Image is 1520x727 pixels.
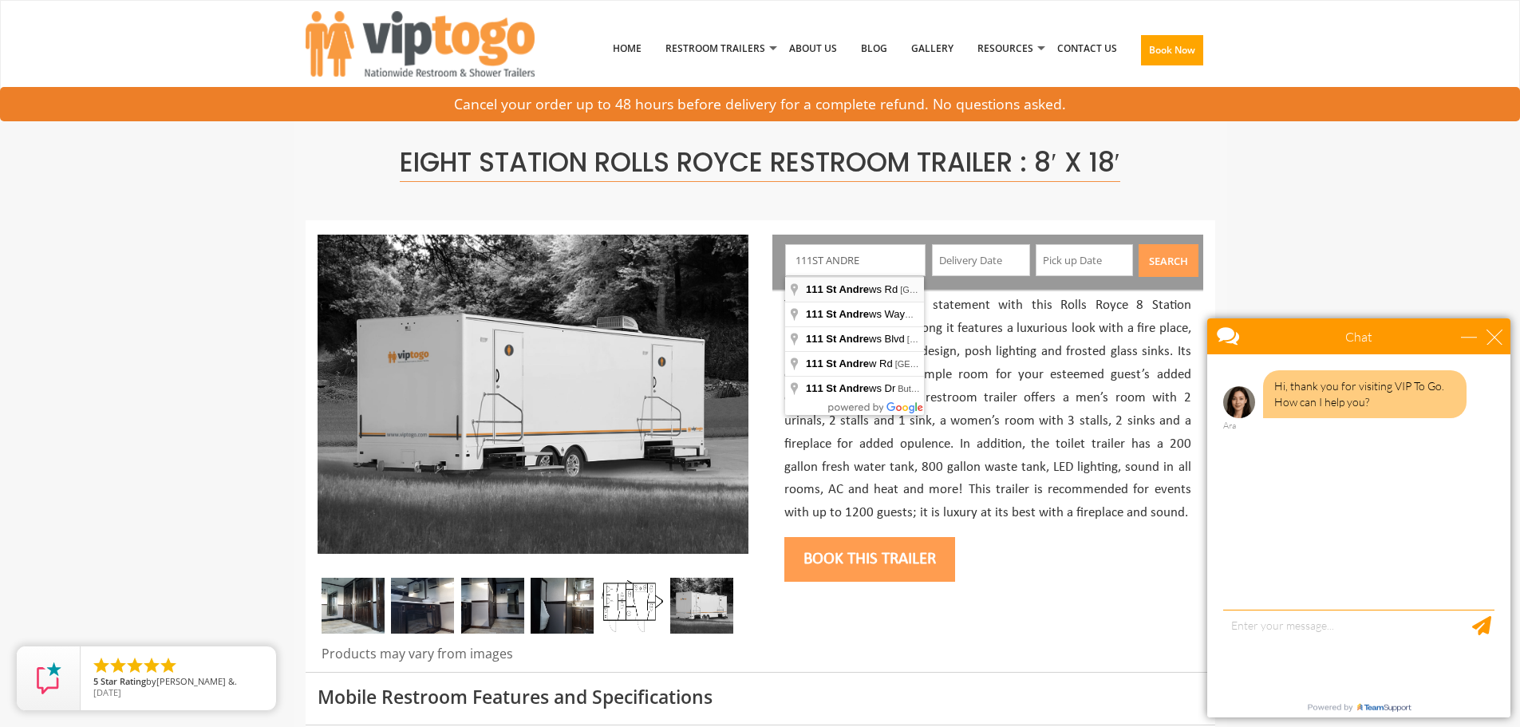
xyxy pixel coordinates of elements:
input: Enter your Address [785,244,926,276]
span: by [93,677,263,688]
div: Products may vary from images [318,645,748,672]
img: An image of 8 station shower outside view [670,578,733,634]
img: Review Rating [33,662,65,694]
input: Pick up Date [1036,244,1134,276]
span: Eight Station Rolls Royce Restroom Trailer : 8′ x 18′ [400,144,1119,182]
img: An image of 8 station shower outside view [318,235,748,554]
span: [DATE] [93,686,121,698]
span: 111 [806,333,823,345]
span: [GEOGRAPHIC_DATA], [GEOGRAPHIC_DATA], [GEOGRAPHIC_DATA] [895,359,1179,369]
span: St Andre [826,382,869,394]
img: Inside view of Eight Station Rolls Royce with Sinks and Urinal [531,578,594,634]
span: Star Rating [101,675,146,687]
span: Butler, [GEOGRAPHIC_DATA], [GEOGRAPHIC_DATA] [898,384,1112,393]
a: Restroom Trailers [653,7,777,90]
li:  [159,656,178,675]
input: Delivery Date [932,244,1030,276]
img: Inside of Eight Station Rolls Royce trailer with doors and sinks [461,578,524,634]
a: Contact Us [1045,7,1129,90]
span: ws Way [806,308,907,320]
p: You can make a grand statement with this Rolls Royce 8 Station Restroom Trailer. At 18’ long it f... [784,294,1191,525]
img: An Inside view of Eight station Rolls Royce with Two sinks and mirror [391,578,454,634]
img: Floor Plan of 8 station restroom with sink and toilet [600,578,663,634]
li:  [142,656,161,675]
a: Gallery [899,7,965,90]
a: Resources [965,7,1045,90]
a: Home [601,7,653,90]
button: Book Now [1141,35,1203,65]
a: Book Now [1129,7,1215,100]
a: Blog [849,7,899,90]
span: ws Blvd [806,333,907,345]
span: ws Rd [806,283,900,295]
span: 111 [806,358,823,369]
h3: Mobile Restroom Features and Specifications [318,687,1203,707]
a: About Us [777,7,849,90]
li:  [109,656,128,675]
span: St Andre [826,308,869,320]
iframe: Live Chat Box [1198,309,1520,727]
button: Search [1139,244,1198,277]
span: 111 [806,382,823,394]
span: [GEOGRAPHIC_DATA], [GEOGRAPHIC_DATA], [GEOGRAPHIC_DATA] [907,334,1191,344]
span: St Andre [826,333,869,345]
span: St Andre [826,358,869,369]
img: VIPTOGO [306,11,535,77]
span: [GEOGRAPHIC_DATA], [GEOGRAPHIC_DATA], [GEOGRAPHIC_DATA] [900,285,1184,294]
span: St Andre [826,283,869,295]
span: 111 [806,308,823,320]
span: 5 [93,675,98,687]
li:  [92,656,111,675]
img: Rolls Royce 8 station trailer [322,578,385,634]
button: Book this trailer [784,537,955,582]
li:  [125,656,144,675]
span: w Rd [806,358,895,369]
span: 111 [806,283,823,295]
span: [PERSON_NAME] &. [156,675,237,687]
span: ws Dr [806,382,898,394]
